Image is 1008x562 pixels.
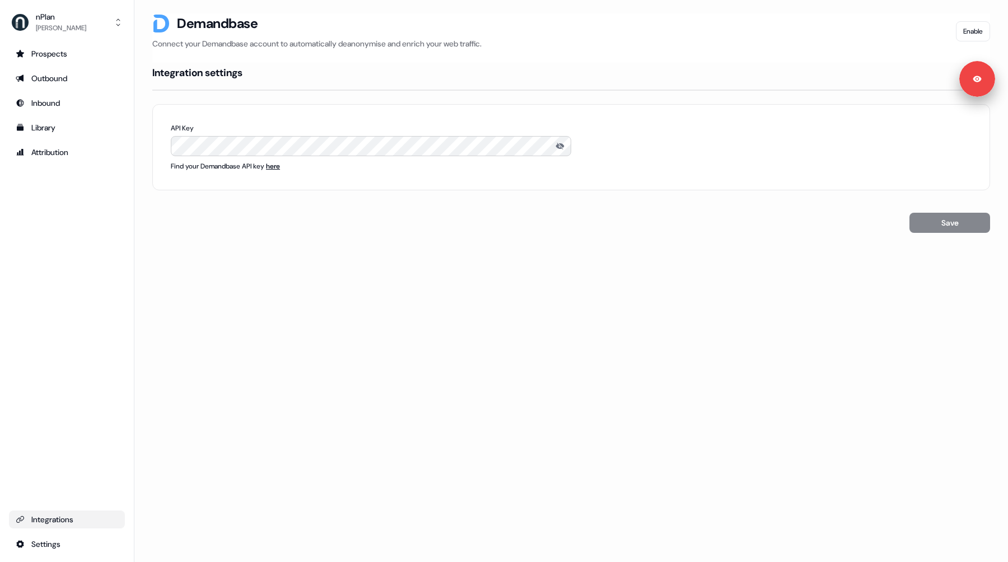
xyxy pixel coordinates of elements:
[9,94,125,112] a: Go to Inbound
[171,123,571,134] p: API Key
[9,45,125,63] a: Go to prospects
[16,514,118,525] div: Integrations
[16,122,118,133] div: Library
[152,38,947,49] p: Connect your Demandbase account to automatically deanonymise and enrich your web traffic.
[16,538,118,550] div: Settings
[152,66,242,79] h4: Integration settings
[177,15,258,32] h3: Demandbase
[36,22,86,34] div: [PERSON_NAME]
[16,147,118,158] div: Attribution
[956,21,990,41] button: Enable
[9,119,125,137] a: Go to templates
[36,11,86,22] div: nPlan
[16,48,118,59] div: Prospects
[266,162,280,171] a: here
[16,73,118,84] div: Outbound
[9,535,125,553] a: Go to integrations
[171,161,972,172] p: Find your Demandbase API key
[16,97,118,109] div: Inbound
[9,143,125,161] a: Go to attribution
[9,9,125,36] button: nPlan[PERSON_NAME]
[9,511,125,528] a: Go to integrations
[9,69,125,87] a: Go to outbound experience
